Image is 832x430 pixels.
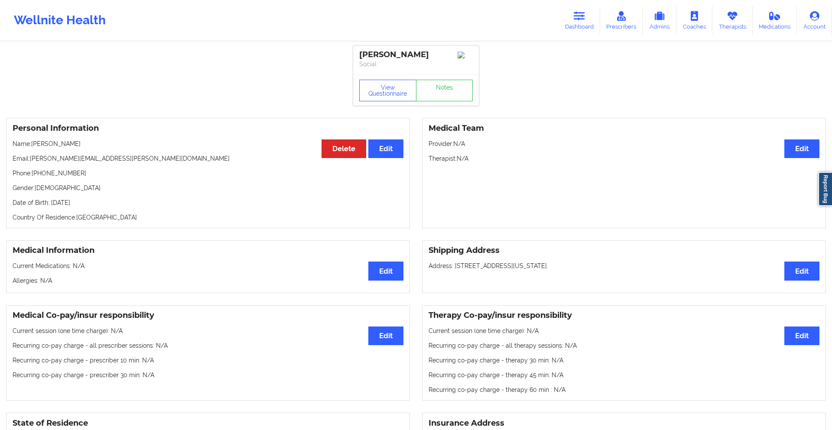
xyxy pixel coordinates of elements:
[458,52,473,58] img: Image%2Fplaceholer-image.png
[368,262,403,280] button: Edit
[429,262,819,270] p: Address: [STREET_ADDRESS][US_STATE].
[13,123,403,133] h3: Personal Information
[13,356,403,365] p: Recurring co-pay charge - prescriber 10 min : N/A
[13,262,403,270] p: Current Medications: N/A
[13,310,403,320] h3: Medical Co-pay/insur responsibility
[429,356,819,365] p: Recurring co-pay charge - therapy 30 min : N/A
[429,139,819,148] p: Provider: N/A
[643,6,676,35] a: Admins
[13,371,403,379] p: Recurring co-pay charge - prescriber 30 min : N/A
[429,385,819,394] p: Recurring co-pay charge - therapy 60 min : N/A
[429,310,819,320] h3: Therapy Co-pay/insur responsibility
[429,371,819,379] p: Recurring co-pay charge - therapy 45 min : N/A
[359,60,473,68] p: Social
[429,154,819,163] p: Therapist: N/A
[559,6,600,35] a: Dashboard
[13,169,403,178] p: Phone: [PHONE_NUMBER]
[13,139,403,148] p: Name: [PERSON_NAME]
[359,50,473,60] div: [PERSON_NAME]
[429,341,819,350] p: Recurring co-pay charge - all therapy sessions : N/A
[13,198,403,207] p: Date of Birth: [DATE]
[359,80,416,101] button: View Questionnaire
[13,418,403,428] h3: State of Residence
[13,276,403,285] p: Allergies: N/A
[416,80,473,101] a: Notes
[13,154,403,163] p: Email: [PERSON_NAME][EMAIL_ADDRESS][PERSON_NAME][DOMAIN_NAME]
[784,262,819,280] button: Edit
[676,6,712,35] a: Coaches
[784,327,819,345] button: Edit
[13,327,403,335] p: Current session (one time charge): N/A
[797,6,832,35] a: Account
[13,341,403,350] p: Recurring co-pay charge - all prescriber sessions : N/A
[429,123,819,133] h3: Medical Team
[429,327,819,335] p: Current session (one time charge): N/A
[429,418,819,428] h3: Insurance Address
[13,213,403,222] p: Country Of Residence: [GEOGRAPHIC_DATA]
[13,184,403,192] p: Gender: [DEMOGRAPHIC_DATA]
[368,327,403,345] button: Edit
[600,6,643,35] a: Prescribers
[429,246,819,255] h3: Shipping Address
[13,246,403,255] h3: Medical Information
[784,139,819,158] button: Edit
[753,6,797,35] a: Medications
[818,172,832,206] a: Report Bug
[368,139,403,158] button: Edit
[322,139,366,158] button: Delete
[712,6,753,35] a: Therapists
